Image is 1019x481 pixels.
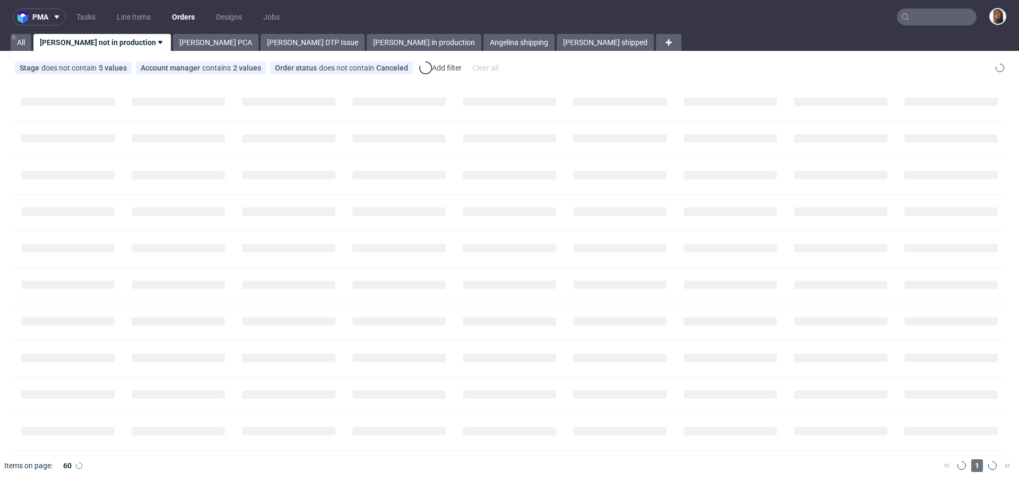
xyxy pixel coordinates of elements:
span: Items on page: [4,460,53,471]
span: Account manager [141,64,202,72]
a: [PERSON_NAME] DTP Issue [261,34,365,51]
a: All [11,34,31,51]
span: does not contain [41,64,99,72]
a: [PERSON_NAME] in production [367,34,481,51]
span: Order status [275,64,319,72]
div: Canceled [376,64,408,72]
img: Angelina Marć [990,9,1005,24]
span: contains [202,64,233,72]
span: does not contain [319,64,376,72]
a: Jobs [257,8,286,25]
a: Angelina shipping [483,34,555,51]
div: 2 values [233,64,261,72]
a: Designs [210,8,248,25]
div: 5 values [99,64,127,72]
div: Clear all [470,60,500,75]
span: pma [32,13,48,21]
button: pma [13,8,66,25]
a: Tasks [70,8,102,25]
a: [PERSON_NAME] not in production [33,34,171,51]
span: 1 [971,459,983,472]
img: logo [18,11,32,23]
a: Orders [166,8,201,25]
div: 60 [57,458,76,473]
div: Add filter [417,59,464,76]
a: [PERSON_NAME] shipped [557,34,654,51]
a: [PERSON_NAME] PCA [173,34,258,51]
span: Stage [20,64,41,72]
a: Line Items [110,8,157,25]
